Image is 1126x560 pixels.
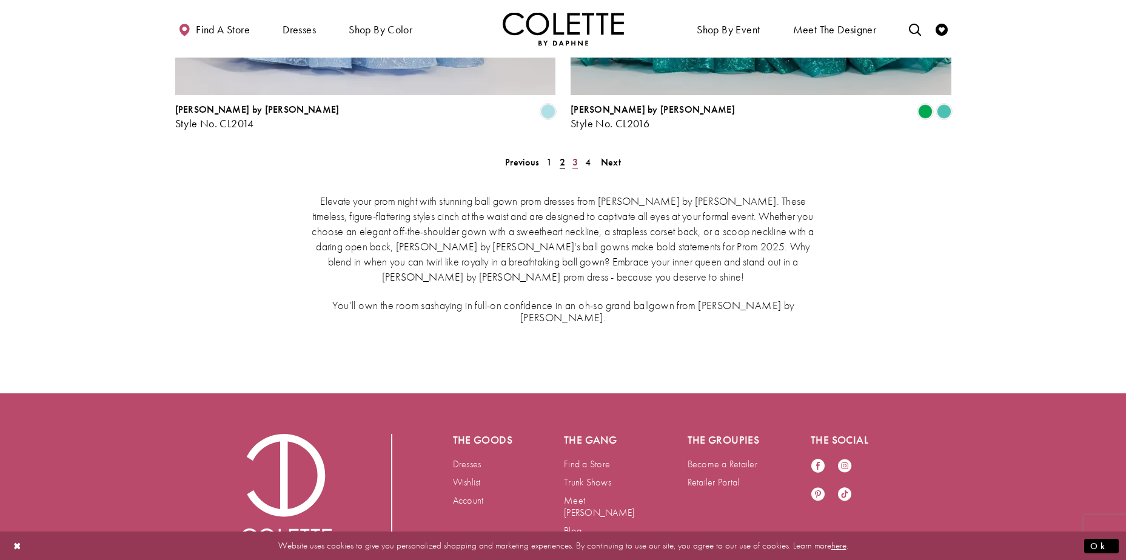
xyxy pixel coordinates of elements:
p: Elevate your prom night with stunning ball gown prom dresses from [PERSON_NAME] by [PERSON_NAME].... [306,193,821,284]
a: Trunk Shows [564,476,611,488]
div: Colette by Daphne Style No. CL2016 [571,104,735,130]
a: Visit Colette by Daphne Homepage [241,434,332,554]
span: Next [601,156,621,168]
a: Check Wishlist [933,12,951,45]
h5: The social [811,434,886,446]
button: Close Dialog [7,535,28,556]
a: 4 [581,153,594,171]
ul: Follow us [805,452,870,509]
a: Dresses [453,458,481,470]
span: [PERSON_NAME] by [PERSON_NAME] [175,103,340,116]
span: Current page [556,153,569,171]
a: Become a Retailer [688,458,757,470]
div: Colette by Daphne Style No. CL2014 [175,104,340,130]
img: Colette by Daphne [503,12,624,45]
i: Aqua [937,104,951,119]
a: Visit our TikTok - Opens in new tab [837,487,852,503]
a: Toggle search [906,12,924,45]
span: [PERSON_NAME] by [PERSON_NAME] [571,103,735,116]
a: Meet the designer [790,12,880,45]
span: 2 [560,156,565,168]
a: Find a Store [564,458,610,470]
a: Account [453,494,484,507]
h5: The groupies [688,434,763,446]
a: Visit our Pinterest - Opens in new tab [811,487,825,503]
span: 1 [546,156,552,168]
span: Find a store [196,24,250,36]
span: Meet the designer [793,24,877,36]
a: Visit Home Page [503,12,624,45]
a: here [831,539,846,552]
i: Emerald [918,104,933,119]
span: Shop By Event [694,12,763,45]
span: Shop by color [346,12,415,45]
a: 3 [569,153,581,171]
h5: The goods [453,434,516,446]
span: Style No. CL2014 [175,116,254,130]
i: Powder Blue [541,104,555,119]
a: Wishlist [453,476,481,488]
h5: You’ll own the room sashaying in full-on confidence in an oh-so grand ballgown from [PERSON_NAME]... [306,299,821,324]
button: Submit Dialog [1084,538,1119,553]
span: Shop By Event [697,24,760,36]
a: Meet [PERSON_NAME] [564,494,634,519]
span: Previous [505,156,539,168]
span: Dresses [280,12,319,45]
span: Style No. CL2016 [571,116,649,130]
a: Prev Page [501,153,543,171]
a: 1 [543,153,555,171]
a: Next Page [597,153,625,171]
span: 3 [572,156,578,168]
h5: The gang [564,434,639,446]
span: 4 [585,156,591,168]
span: Dresses [283,24,316,36]
a: Blog [564,524,581,537]
p: Website uses cookies to give you personalized shopping and marketing experiences. By continuing t... [87,538,1039,554]
a: Retailer Portal [688,476,740,488]
span: Shop by color [349,24,412,36]
a: Find a store [175,12,253,45]
a: Visit our Facebook - Opens in new tab [811,458,825,475]
img: Colette by Daphne [241,434,332,554]
a: Visit our Instagram - Opens in new tab [837,458,852,475]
